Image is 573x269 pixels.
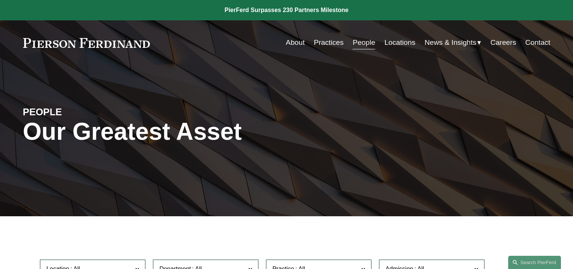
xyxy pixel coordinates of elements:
[314,35,344,50] a: Practices
[525,35,550,50] a: Contact
[425,36,477,49] span: News & Insights
[384,35,415,50] a: Locations
[425,35,481,50] a: folder dropdown
[286,35,305,50] a: About
[490,35,516,50] a: Careers
[23,106,155,118] h4: PEOPLE
[508,256,561,269] a: Search this site
[353,35,375,50] a: People
[23,118,374,145] h1: Our Greatest Asset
